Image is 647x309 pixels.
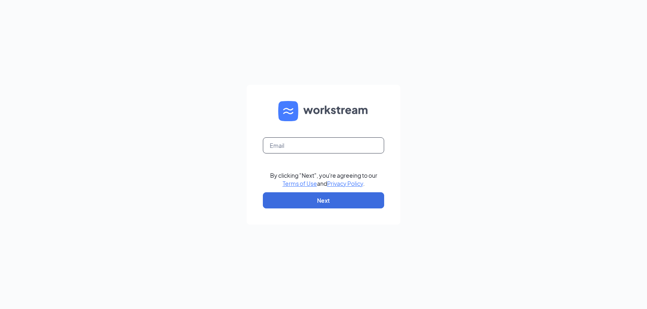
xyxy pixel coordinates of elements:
a: Privacy Policy [327,180,363,187]
div: By clicking "Next", you're agreeing to our and . [270,171,377,187]
input: Email [263,137,384,153]
a: Terms of Use [283,180,317,187]
button: Next [263,192,384,208]
img: WS logo and Workstream text [278,101,369,121]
